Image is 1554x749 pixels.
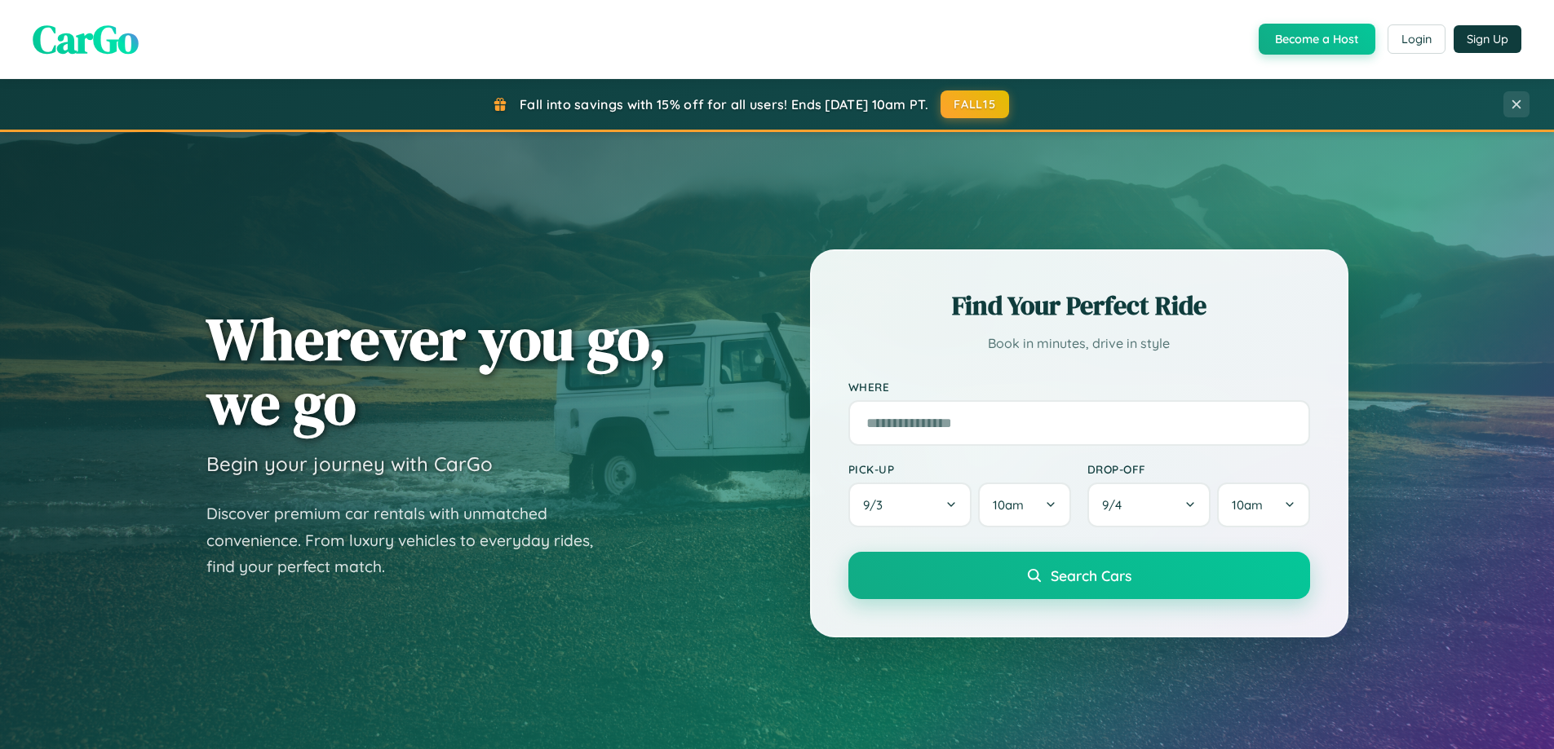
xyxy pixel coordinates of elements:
[1051,566,1131,584] span: Search Cars
[1388,24,1446,54] button: Login
[1087,462,1310,476] label: Drop-off
[206,306,666,435] h1: Wherever you go, we go
[848,332,1310,355] p: Book in minutes, drive in style
[206,452,493,476] h3: Begin your journey with CarGo
[1454,25,1521,53] button: Sign Up
[1259,24,1375,55] button: Become a Host
[848,380,1310,394] label: Where
[206,500,614,580] p: Discover premium car rentals with unmatched convenience. From luxury vehicles to everyday rides, ...
[1217,482,1309,527] button: 10am
[863,497,891,513] span: 9 / 3
[848,482,972,527] button: 9/3
[941,90,1009,118] button: FALL15
[1102,497,1130,513] span: 9 / 4
[848,288,1310,324] h2: Find Your Perfect Ride
[848,462,1071,476] label: Pick-up
[1232,497,1263,513] span: 10am
[848,552,1310,599] button: Search Cars
[1087,482,1211,527] button: 9/4
[520,96,928,112] span: Fall into savings with 15% off for all users! Ends [DATE] 10am PT.
[978,482,1070,527] button: 10am
[993,497,1024,513] span: 10am
[33,12,139,66] span: CarGo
